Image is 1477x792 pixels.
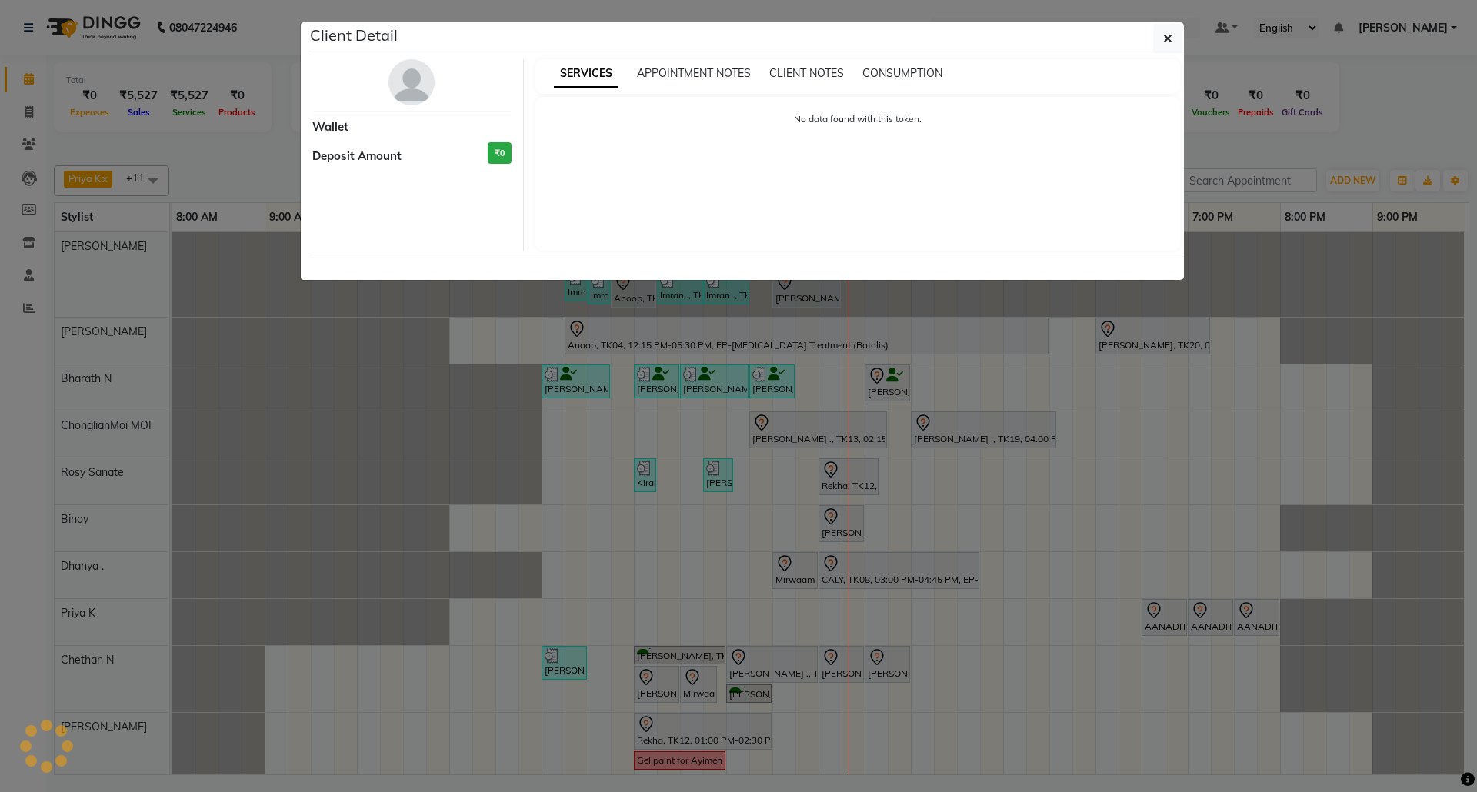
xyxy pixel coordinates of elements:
img: avatar [388,59,435,105]
span: APPOINTMENT NOTES [637,66,751,80]
span: CONSUMPTION [862,66,942,80]
h5: Client Detail [310,24,398,47]
span: Wallet [312,118,348,136]
h3: ₹0 [488,142,512,165]
p: No data found with this token. [551,112,1165,126]
span: Deposit Amount [312,148,402,165]
span: SERVICES [554,60,618,88]
span: CLIENT NOTES [769,66,844,80]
